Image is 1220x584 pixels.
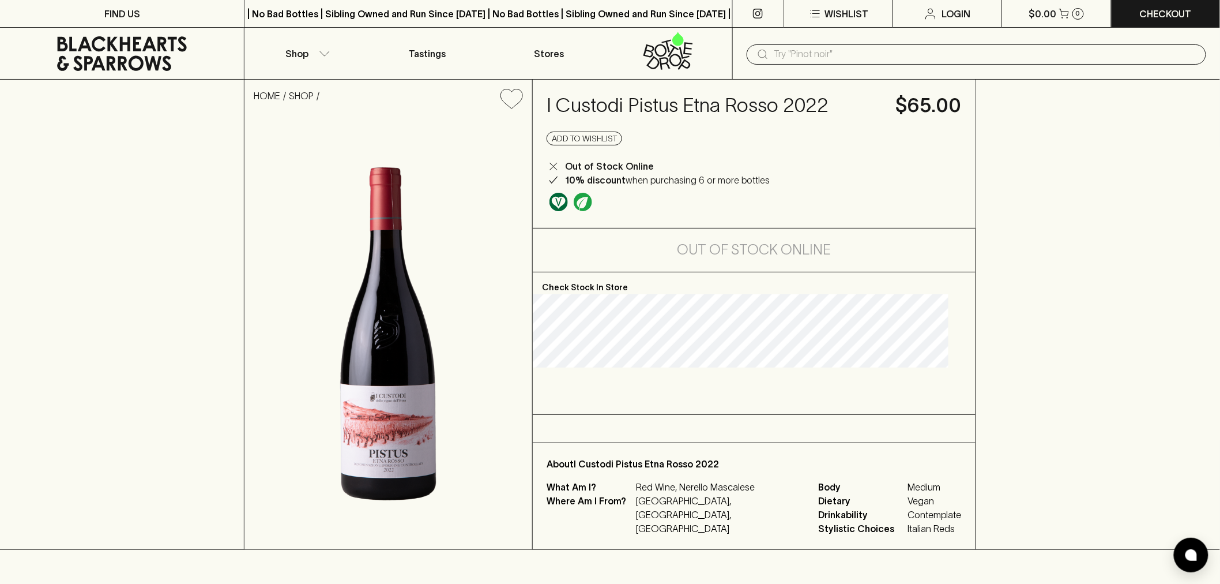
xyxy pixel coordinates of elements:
[289,91,314,101] a: SHOP
[547,132,622,145] button: Add to wishlist
[908,522,962,536] span: Italian Reds
[534,47,564,61] p: Stores
[819,522,905,536] span: Stylistic Choices
[244,118,532,549] img: 41653.png
[496,84,528,114] button: Add to wishlist
[547,93,882,118] h4: I Custodi Pistus Etna Rosso 2022
[819,494,905,508] span: Dietary
[1076,10,1080,17] p: 0
[547,190,571,214] a: Made without the use of any animal products.
[896,93,962,118] h4: $65.00
[533,272,976,294] p: Check Stock In Store
[1029,7,1057,21] p: $0.00
[819,508,905,522] span: Drinkability
[819,480,905,494] span: Body
[254,91,280,101] a: HOME
[549,193,568,211] img: Vegan
[409,47,446,61] p: Tastings
[824,7,868,21] p: Wishlist
[488,28,610,79] a: Stores
[565,175,626,185] b: 10% discount
[285,47,308,61] p: Shop
[244,28,366,79] button: Shop
[571,190,595,214] a: Organic
[104,7,140,21] p: FIND US
[636,480,805,494] p: Red Wine, Nerello Mascalese
[942,7,971,21] p: Login
[677,241,831,259] h5: Out of Stock Online
[774,45,1197,63] input: Try "Pinot noir"
[908,494,962,508] span: Vegan
[565,173,770,187] p: when purchasing 6 or more bottles
[547,494,633,536] p: Where Am I From?
[547,457,962,471] p: About I Custodi Pistus Etna Rosso 2022
[1140,7,1192,21] p: Checkout
[636,494,805,536] p: [GEOGRAPHIC_DATA], [GEOGRAPHIC_DATA], [GEOGRAPHIC_DATA]
[908,480,962,494] span: Medium
[547,480,633,494] p: What Am I?
[908,508,962,522] span: Contemplate
[565,159,654,173] p: Out of Stock Online
[1185,549,1197,561] img: bubble-icon
[574,193,592,211] img: Organic
[367,28,488,79] a: Tastings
